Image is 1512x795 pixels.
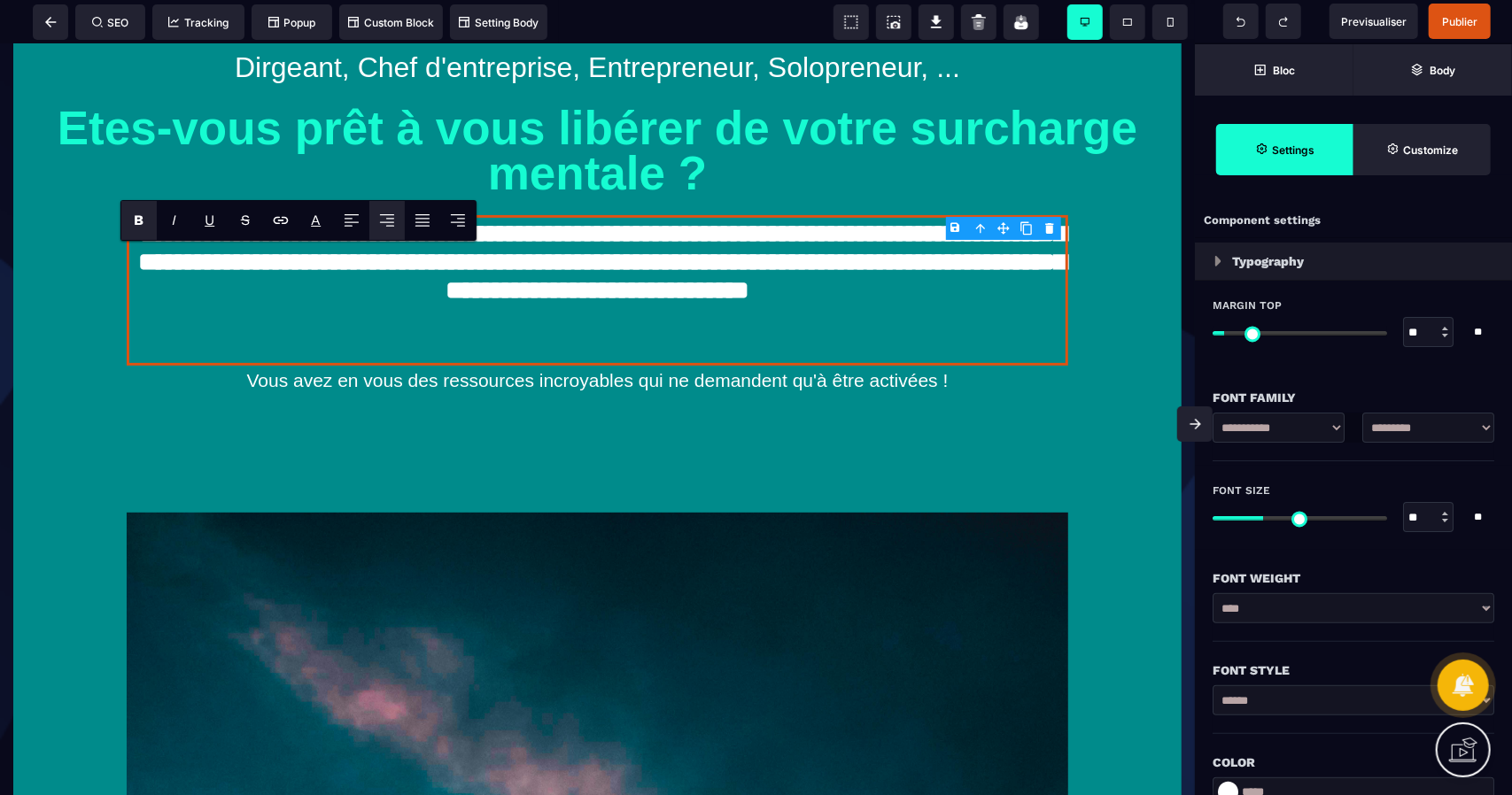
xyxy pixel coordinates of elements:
[1341,15,1407,28] span: Previsualiser
[876,4,911,40] span: Screenshot
[311,212,321,228] p: A
[1213,298,1282,313] span: Margin Top
[1213,567,1494,589] div: Font Weight
[92,16,129,29] span: SEO
[1214,256,1221,266] img: loading
[1353,124,1491,175] span: Open Style Manager
[192,201,228,240] span: Underline
[168,16,229,29] span: Tracking
[1213,387,1494,408] div: Font Family
[1330,4,1418,39] span: Preview
[268,16,316,29] span: Popup
[127,3,1068,44] text: Dirgeant, Chef d'entreprise, Entrepreneur, Solopreneur, ...
[405,201,440,240] span: Align Justify
[1213,660,1494,681] div: Font Style
[1213,483,1270,498] span: Font Size
[348,16,434,29] span: Custom Block
[1232,251,1304,272] p: Typography
[1442,15,1477,28] span: Publier
[440,201,476,240] span: Align Right
[1353,44,1512,96] span: Open Layer Manager
[241,212,250,228] s: S
[311,212,321,228] label: Font color
[1195,44,1353,96] span: Open Blocks
[1272,143,1314,157] strong: Settings
[172,212,176,228] i: I
[134,212,143,228] b: B
[834,4,869,40] span: View components
[157,201,192,240] span: Italic
[44,57,1151,156] p: Etes-vous prêt à vous libérer de votre surcharge mentale ?
[334,201,369,240] span: Align Left
[1195,204,1512,238] div: Component settings
[459,16,539,29] span: Setting Body
[1430,64,1455,77] strong: Body
[1273,64,1295,77] strong: Bloc
[1216,124,1353,175] span: Settings
[1403,143,1458,157] strong: Customize
[228,201,263,240] span: Strike-through
[127,321,1068,351] text: Vous avez en vous des ressources incroyables qui ne demandent qu'à être activées !
[121,201,157,240] span: Bold
[1213,752,1494,773] div: Color
[263,201,299,240] span: Link
[205,212,214,228] u: U
[369,201,405,240] span: Align Center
